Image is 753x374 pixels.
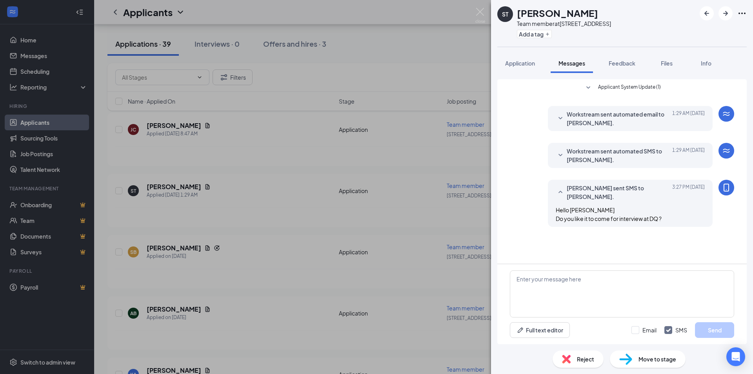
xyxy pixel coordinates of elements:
div: ST [502,10,508,18]
span: [DATE] 3:27 PM [672,184,705,201]
button: PlusAdd a tag [517,30,552,38]
span: Reject [577,355,594,363]
span: Messages [558,60,585,67]
svg: WorkstreamLogo [722,146,731,155]
svg: Ellipses [737,9,747,18]
button: Send [695,322,734,338]
span: Workstream sent automated SMS to [PERSON_NAME]. [567,147,669,164]
span: Feedback [609,60,635,67]
span: Info [701,60,711,67]
span: [DATE] 1:29 AM [672,110,705,127]
svg: SmallChevronDown [556,151,565,160]
svg: Plus [545,32,550,36]
svg: WorkstreamLogo [722,109,731,119]
svg: Pen [517,326,524,334]
span: Hello [PERSON_NAME] Do you like it to come for interview at DQ ? [556,206,662,222]
button: ArrowRight [718,6,733,20]
span: [DATE] 1:29 AM [672,147,705,164]
svg: ArrowLeftNew [702,9,711,18]
button: ArrowLeftNew [700,6,714,20]
div: Team member at [STREET_ADDRESS] [517,20,611,27]
button: Full text editorPen [510,322,570,338]
button: SmallChevronDownApplicant System Update (1) [584,83,661,93]
span: [PERSON_NAME] sent SMS to [PERSON_NAME]. [567,184,669,201]
div: Open Intercom Messenger [726,347,745,366]
span: Files [661,60,673,67]
span: Workstream sent automated email to [PERSON_NAME]. [567,110,669,127]
svg: SmallChevronUp [556,188,565,197]
span: Applicant System Update (1) [598,83,661,93]
svg: SmallChevronDown [556,114,565,123]
span: Move to stage [638,355,676,363]
svg: SmallChevronDown [584,83,593,93]
svg: MobileSms [722,183,731,192]
svg: ArrowRight [721,9,730,18]
h1: [PERSON_NAME] [517,6,598,20]
span: Application [505,60,535,67]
